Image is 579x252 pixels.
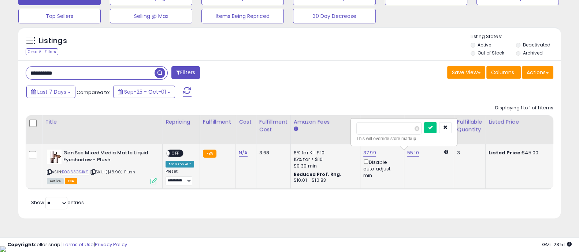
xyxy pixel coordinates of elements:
[47,150,62,164] img: 41cOiK-6RqL._SL40_.jpg
[7,241,127,248] div: seller snap | |
[47,150,157,184] div: ASIN:
[447,66,485,79] button: Save View
[31,199,84,206] span: Show: entries
[171,66,200,79] button: Filters
[471,33,561,40] p: Listing States:
[259,150,285,156] div: 3.68
[294,171,342,177] b: Reduced Prof. Rng.
[356,135,452,142] div: This will override store markup
[37,88,66,95] span: Last 7 Days
[444,150,448,154] i: Calculated using Dynamic Max Price.
[26,86,75,98] button: Last 7 Days
[201,9,284,23] button: Items Being Repriced
[110,9,192,23] button: Selling @ Max
[478,42,491,48] label: Active
[489,150,549,156] div: $45.00
[47,178,64,184] span: All listings currently available for purchase on Amazon
[203,150,216,158] small: FBA
[170,150,181,157] span: OFF
[542,241,572,248] span: 2025-10-9 23:51 GMT
[294,163,355,169] div: $0.30 min
[39,36,67,46] h5: Listings
[166,118,197,126] div: Repricing
[259,118,287,133] div: Fulfillment Cost
[294,118,357,126] div: Amazon Fees
[523,42,550,48] label: Deactivated
[239,118,253,126] div: Cost
[491,69,514,76] span: Columns
[65,178,77,184] span: FBA
[293,9,375,23] button: 30 Day Decrease
[63,150,152,165] b: Gen See Mixed Media Matte Liquid Eyeshadow - Plush
[457,118,482,133] div: Fulfillable Quantity
[77,89,110,96] span: Compared to:
[95,241,127,248] a: Privacy Policy
[363,149,376,157] a: 37.99
[363,158,398,179] div: Disable auto adjust min
[489,118,552,126] div: Listed Price
[166,169,194,185] div: Preset:
[457,150,480,156] div: 3
[294,150,355,156] div: 8% for <= $10
[523,50,542,56] label: Archived
[203,118,233,126] div: Fulfillment
[489,149,522,156] b: Listed Price:
[113,86,175,98] button: Sep-25 - Oct-01
[486,66,521,79] button: Columns
[294,156,355,163] div: 15% for > $10
[166,161,194,168] div: Amazon AI *
[407,149,419,157] a: 55.10
[63,241,94,248] a: Terms of Use
[294,126,298,132] small: Amazon Fees.
[239,149,248,157] a: N/A
[124,88,166,95] span: Sep-25 - Oct-01
[62,169,89,175] a: B0C63CSJK9
[522,66,553,79] button: Actions
[18,9,101,23] button: Top Sellers
[45,118,159,126] div: Title
[478,50,504,56] label: Out of Stock
[495,105,553,112] div: Displaying 1 to 1 of 1 items
[294,177,355,184] div: $10.01 - $10.83
[26,48,58,55] div: Clear All Filters
[90,169,136,175] span: | SKU: ($18.90) Plush
[7,241,34,248] strong: Copyright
